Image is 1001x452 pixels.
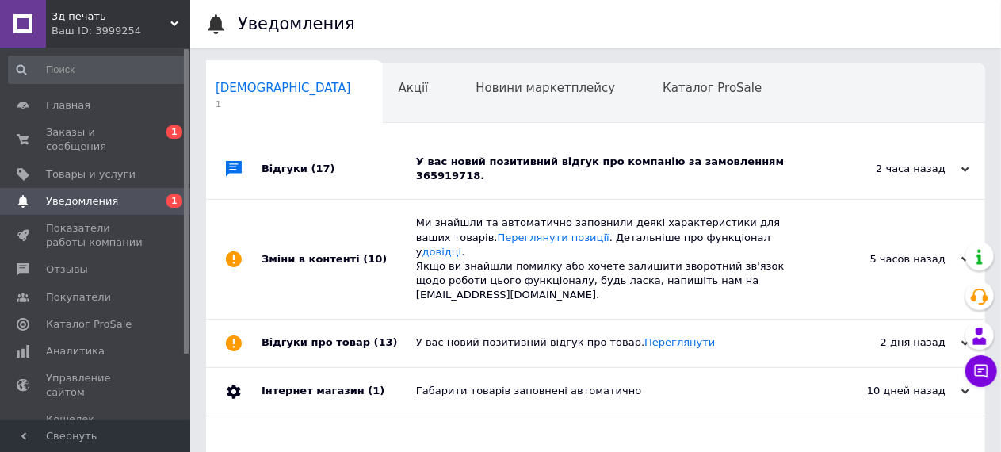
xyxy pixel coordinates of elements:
[965,355,997,387] button: Чат с покупателем
[46,317,132,331] span: Каталог ProSale
[476,81,615,95] span: Новини маркетплейсу
[216,98,351,110] span: 1
[644,336,715,348] a: Переглянути
[811,335,969,350] div: 2 дня назад
[363,253,387,265] span: (10)
[416,335,811,350] div: У вас новий позитивний відгук про товар.
[46,98,90,113] span: Главная
[368,385,384,396] span: (1)
[46,167,136,182] span: Товары и услуги
[46,262,88,277] span: Отзывы
[46,194,118,209] span: Уведомления
[262,139,416,199] div: Відгуки
[166,125,182,139] span: 1
[46,344,105,358] span: Аналитика
[238,14,355,33] h1: Уведомления
[46,371,147,400] span: Управление сайтом
[399,81,429,95] span: Акції
[311,163,335,174] span: (17)
[663,81,762,95] span: Каталог ProSale
[46,412,147,441] span: Кошелек компании
[416,155,811,183] div: У вас новий позитивний відгук про компанію за замовленням 365919718.
[262,320,416,367] div: Відгуки про товар
[46,290,111,305] span: Покупатели
[422,246,462,258] a: довідці
[811,384,969,398] div: 10 дней назад
[46,125,147,154] span: Заказы и сообщения
[166,194,182,208] span: 1
[216,81,351,95] span: [DEMOGRAPHIC_DATA]
[416,384,811,398] div: Габарити товарів заповнені автоматично
[52,10,170,24] span: 3д печать
[374,336,398,348] span: (13)
[498,232,609,243] a: Переглянути позиції
[8,56,187,84] input: Поиск
[46,221,147,250] span: Показатели работы компании
[52,24,190,38] div: Ваш ID: 3999254
[416,216,811,302] div: Ми знайшли та автоматично заповнили деякі характеристики для ваших товарів. . Детальніше про функ...
[811,162,969,176] div: 2 часа назад
[262,200,416,318] div: Зміни в контенті
[811,252,969,266] div: 5 часов назад
[262,368,416,416] div: Інтернет магазин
